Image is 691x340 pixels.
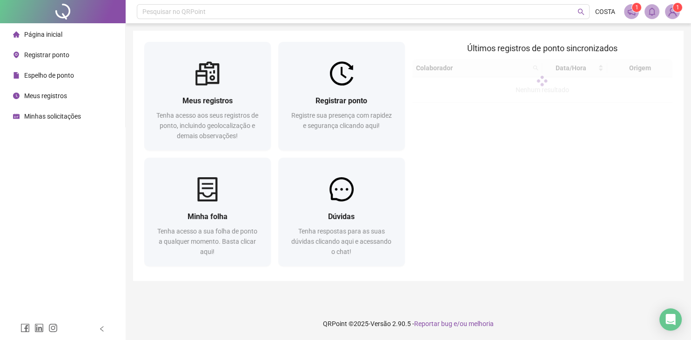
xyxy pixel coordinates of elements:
span: Minha folha [188,212,228,221]
span: Registrar ponto [315,96,367,105]
span: Minhas solicitações [24,113,81,120]
span: home [13,31,20,38]
span: file [13,72,20,79]
sup: 1 [632,3,641,12]
a: Registrar pontoRegistre sua presença com rapidez e segurança clicando aqui! [278,42,405,150]
span: instagram [48,323,58,333]
img: 89961 [665,5,679,19]
span: 1 [676,4,679,11]
span: Página inicial [24,31,62,38]
span: facebook [20,323,30,333]
a: Minha folhaTenha acesso a sua folha de ponto a qualquer momento. Basta clicar aqui! [144,158,271,266]
span: Meus registros [182,96,233,105]
span: schedule [13,113,20,120]
a: Meus registrosTenha acesso aos seus registros de ponto, incluindo geolocalização e demais observa... [144,42,271,150]
a: DúvidasTenha respostas para as suas dúvidas clicando aqui e acessando o chat! [278,158,405,266]
span: bell [648,7,656,16]
span: COSTA [595,7,615,17]
sup: Atualize o seu contato no menu Meus Dados [673,3,682,12]
div: Open Intercom Messenger [659,308,682,331]
span: Últimos registros de ponto sincronizados [467,43,617,53]
span: Tenha acesso aos seus registros de ponto, incluindo geolocalização e demais observações! [156,112,258,140]
span: 1 [635,4,638,11]
span: clock-circle [13,93,20,99]
span: Espelho de ponto [24,72,74,79]
span: Tenha respostas para as suas dúvidas clicando aqui e acessando o chat! [291,227,391,255]
span: environment [13,52,20,58]
span: search [577,8,584,15]
span: Registre sua presença com rapidez e segurança clicando aqui! [291,112,392,129]
span: Registrar ponto [24,51,69,59]
span: left [99,326,105,332]
span: Versão [370,320,391,327]
span: Meus registros [24,92,67,100]
span: Dúvidas [328,212,355,221]
footer: QRPoint © 2025 - 2.90.5 - [126,307,691,340]
span: linkedin [34,323,44,333]
span: Tenha acesso a sua folha de ponto a qualquer momento. Basta clicar aqui! [157,227,257,255]
span: notification [627,7,636,16]
span: Reportar bug e/ou melhoria [414,320,494,327]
